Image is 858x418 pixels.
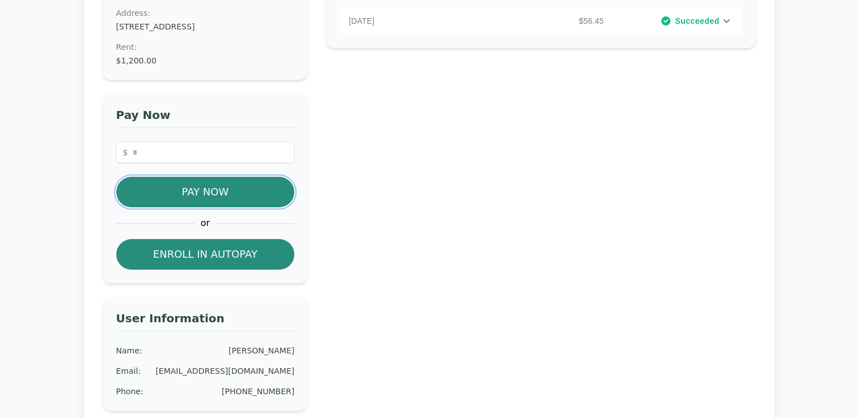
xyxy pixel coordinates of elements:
[675,15,719,27] span: Succeeded
[116,55,295,66] dd: $1,200.00
[116,345,142,356] div: Name :
[116,177,295,207] button: Pay Now
[116,310,295,331] h3: User Information
[479,15,608,27] p: $56.45
[116,21,295,32] dd: [STREET_ADDRESS]
[155,365,294,377] div: [EMAIL_ADDRESS][DOMAIN_NAME]
[116,107,295,128] h3: Pay Now
[116,41,295,53] dt: Rent :
[195,216,215,230] span: or
[229,345,294,356] div: [PERSON_NAME]
[116,7,295,19] dt: Address:
[116,386,143,397] div: Phone :
[349,15,479,27] p: [DATE]
[222,386,294,397] div: [PHONE_NUMBER]
[116,365,141,377] div: Email :
[340,7,742,35] div: [DATE]$56.45Succeeded
[116,239,295,270] button: Enroll in Autopay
